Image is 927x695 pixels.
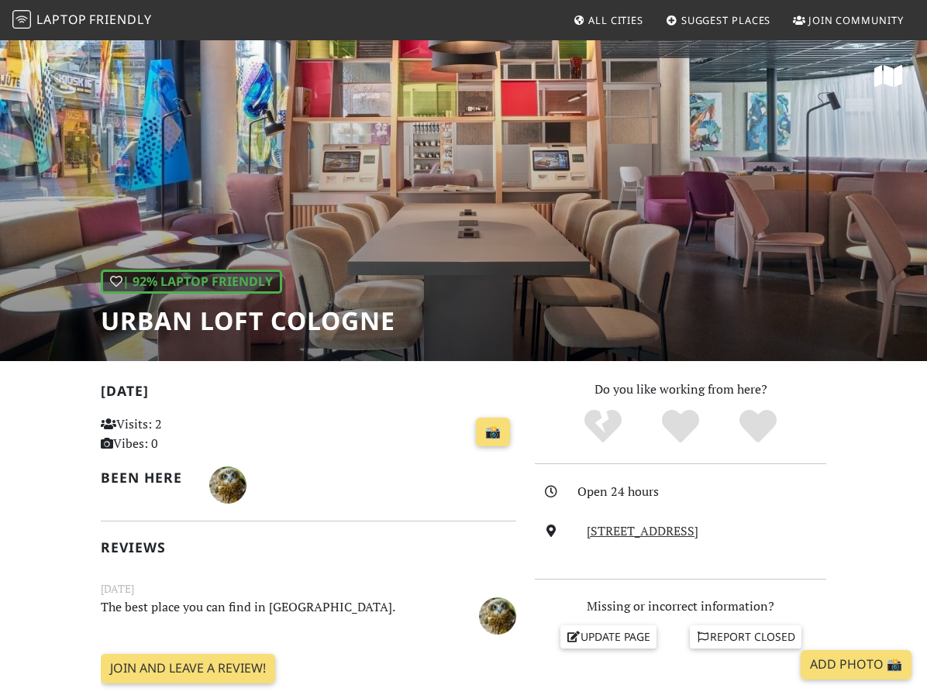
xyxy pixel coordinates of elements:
a: Suggest Places [660,6,777,34]
a: Update page [560,625,656,649]
div: Open 24 hours [577,482,836,502]
span: Максим Сабянин [209,475,246,492]
a: All Cities [567,6,650,34]
div: Yes [642,408,719,446]
h2: Reviews [101,539,516,556]
a: Report closed [690,625,801,649]
h1: URBAN LOFT Cologne [101,306,395,335]
div: Definitely! [719,408,797,446]
img: 2954-maksim.jpg [479,597,516,635]
h2: [DATE] [101,383,516,405]
div: No [564,408,642,446]
span: Максим Сабянин [479,606,516,623]
p: The best place you can find in [GEOGRAPHIC_DATA]. [91,597,453,632]
div: | 92% Laptop Friendly [101,270,282,294]
h2: Been here [101,470,191,486]
span: Join Community [808,13,904,27]
img: LaptopFriendly [12,10,31,29]
small: [DATE] [91,580,526,597]
span: Laptop [36,11,87,28]
span: Friendly [89,11,151,28]
p: Visits: 2 Vibes: 0 [101,415,227,454]
a: Join and leave a review! [101,654,275,683]
p: Do you like working from here? [535,380,826,400]
a: [STREET_ADDRESS] [587,522,698,539]
a: Add Photo 📸 [801,650,911,680]
span: All Cities [588,13,643,27]
a: LaptopFriendly LaptopFriendly [12,7,152,34]
span: Suggest Places [681,13,771,27]
img: 2954-maksim.jpg [209,466,246,504]
p: Missing or incorrect information? [535,597,826,617]
a: 📸 [476,418,510,447]
a: Join Community [787,6,910,34]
